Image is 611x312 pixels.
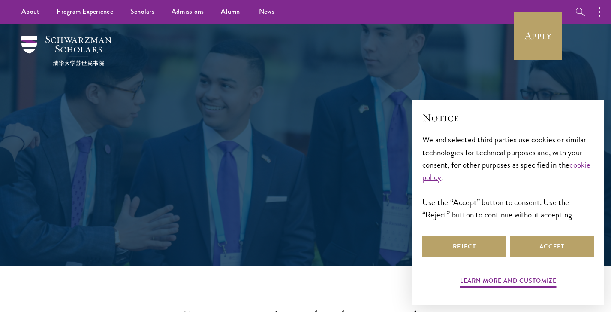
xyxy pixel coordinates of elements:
[21,36,111,66] img: Schwarzman Scholars
[422,133,594,220] div: We and selected third parties use cookies or similar technologies for technical purposes and, wit...
[422,236,506,257] button: Reject
[422,110,594,125] h2: Notice
[510,236,594,257] button: Accept
[514,12,562,60] a: Apply
[460,275,557,289] button: Learn more and customize
[422,159,591,184] a: cookie policy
